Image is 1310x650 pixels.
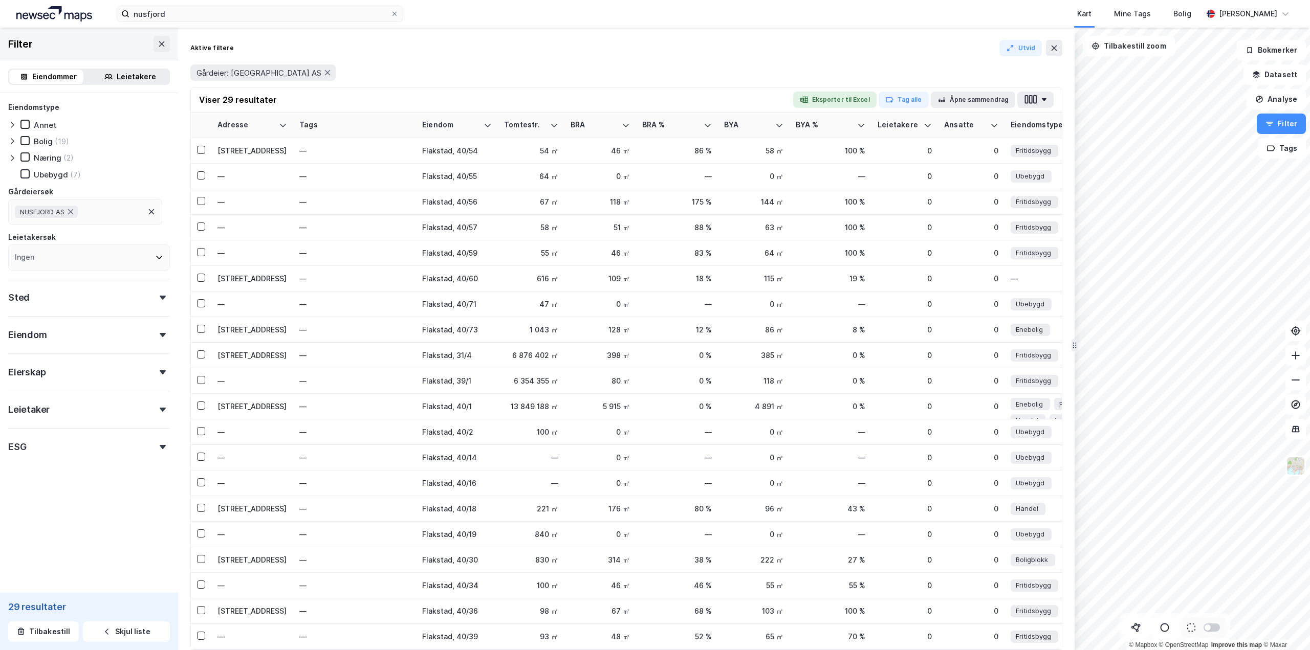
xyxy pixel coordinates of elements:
[796,401,865,412] div: 0 %
[878,196,932,207] div: 0
[1114,8,1151,20] div: Mine Tags
[642,145,712,156] div: 86 %
[1257,114,1306,134] button: Filter
[34,153,61,163] div: Næring
[878,324,932,335] div: 0
[571,631,630,642] div: 48 ㎡
[944,427,998,437] div: 0
[299,603,410,619] div: —
[8,601,170,613] div: 29 resultater
[504,580,558,591] div: 100 ㎡
[642,606,712,616] div: 68 %
[944,299,998,309] div: 0
[32,71,77,83] div: Eiendommer
[724,171,783,182] div: 0 ㎡
[796,196,865,207] div: 100 %
[796,452,865,463] div: —
[422,171,492,182] div: Flakstad, 40/55
[217,529,287,540] div: —
[422,452,492,463] div: Flakstad, 40/14
[642,631,712,642] div: 52 %
[8,441,26,453] div: ESG
[504,299,558,309] div: 47 ㎡
[299,219,410,236] div: —
[944,554,998,565] div: 0
[1016,427,1044,437] span: Ubebygd
[217,171,287,182] div: —
[642,478,712,488] div: —
[724,427,783,437] div: 0 ㎡
[724,478,783,488] div: 0 ㎡
[944,375,998,386] div: 0
[422,350,492,361] div: Flakstad, 31/4
[1237,40,1306,60] button: Bokmerker
[571,350,630,361] div: 398 ㎡
[422,606,492,616] div: Flakstad, 40/36
[944,580,998,591] div: 0
[299,475,410,491] div: —
[1016,580,1051,591] span: Fritidsbygg
[796,324,865,335] div: 8 %
[299,398,410,415] div: —
[55,137,69,146] div: (19)
[878,248,932,258] div: 0
[724,248,783,258] div: 64 ㎡
[796,248,865,258] div: 100 %
[796,299,865,309] div: —
[1016,350,1051,361] span: Fritidsbygg
[8,621,79,642] button: Tilbakestill
[571,606,630,616] div: 67 ㎡
[1219,8,1277,20] div: [PERSON_NAME]
[1016,145,1051,156] span: Fritidsbygg
[217,427,287,437] div: —
[299,450,410,466] div: —
[34,170,68,180] div: Ubebygd
[422,478,492,488] div: Flakstad, 40/16
[642,299,712,309] div: —
[8,36,33,52] div: Filter
[878,554,932,565] div: 0
[724,299,783,309] div: 0 ㎡
[217,196,287,207] div: —
[1016,415,1038,426] span: Handel
[15,251,34,263] div: Ingen
[299,120,410,130] div: Tags
[217,606,287,616] div: [STREET_ADDRESS]
[504,196,558,207] div: 67 ㎡
[199,94,277,106] div: Viser 29 resultater
[724,324,783,335] div: 86 ㎡
[796,580,865,591] div: 55 %
[796,145,865,156] div: 100 %
[8,404,50,416] div: Leietaker
[190,44,234,52] div: Aktive filtere
[796,478,865,488] div: —
[34,137,53,146] div: Bolig
[642,554,712,565] div: 38 %
[34,120,56,130] div: Annet
[571,529,630,540] div: 0 ㎡
[724,196,783,207] div: 144 ㎡
[1016,452,1044,463] span: Ubebygd
[504,248,558,258] div: 55 ㎡
[1016,222,1051,233] span: Fritidsbygg
[878,299,932,309] div: 0
[504,171,558,182] div: 64 ㎡
[724,120,771,130] div: BYA
[571,427,630,437] div: 0 ㎡
[793,92,877,108] button: Eksporter til Excel
[217,248,287,258] div: —
[8,231,56,243] div: Leietakersøk
[796,503,865,514] div: 43 %
[931,92,1016,108] button: Åpne sammendrag
[8,186,53,198] div: Gårdeiersøk
[8,329,47,341] div: Eiendom
[217,120,275,130] div: Adresse
[724,375,783,386] div: 118 ㎡
[299,526,410,543] div: —
[422,145,492,156] div: Flakstad, 40/54
[571,503,630,514] div: 176 ㎡
[571,299,630,309] div: 0 ㎡
[83,621,170,642] button: Skjul liste
[878,452,932,463] div: 0
[1055,415,1083,426] span: Logistikk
